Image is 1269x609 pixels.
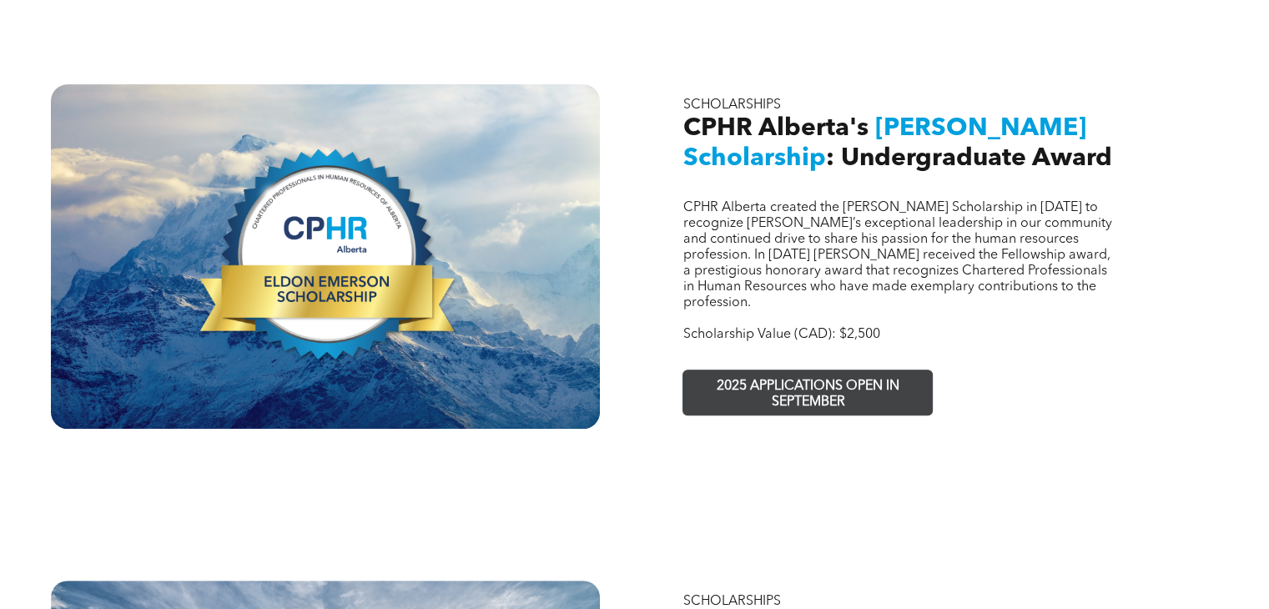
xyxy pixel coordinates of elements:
[686,370,929,419] span: 2025 APPLICATIONS OPEN IN SEPTEMBER
[682,116,1085,171] span: [PERSON_NAME] Scholarship
[682,370,933,415] a: 2025 APPLICATIONS OPEN IN SEPTEMBER
[682,201,1111,310] span: CPHR Alberta created the [PERSON_NAME] Scholarship in [DATE] to recognize [PERSON_NAME]’s excepti...
[682,116,868,141] span: CPHR Alberta's
[682,98,780,112] span: SCHOLARSHIPS
[825,146,1111,171] span: : Undergraduate Award
[682,328,879,341] span: Scholarship Value (CAD): $2,500
[682,595,780,608] span: SCHOLARSHIPS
